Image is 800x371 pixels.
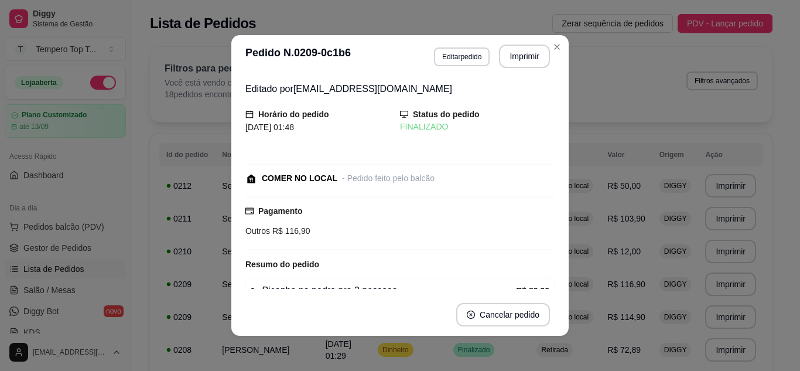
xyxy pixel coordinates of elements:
[342,172,435,185] div: - Pedido feito pelo balcão
[262,172,337,185] div: COMER NO LOCAL
[400,121,555,133] div: FINALIZADO
[456,303,550,326] button: close-circleCancelar pedido
[245,45,351,68] h3: Pedido N. 0209-0c1b6
[245,84,452,94] span: Editado por [EMAIL_ADDRESS][DOMAIN_NAME]
[467,311,475,319] span: close-circle
[548,38,566,56] button: Close
[516,286,549,295] strong: R$ 89,90
[499,45,550,68] button: Imprimir
[245,207,254,215] span: credit-card
[245,260,319,269] strong: Resumo do pedido
[258,206,302,216] strong: Pagamento
[400,110,408,118] span: desktop
[413,110,480,119] strong: Status do pedido
[434,47,490,66] button: Editarpedido
[245,110,254,118] span: calendar
[270,226,310,236] span: R$ 116,90
[245,226,270,236] span: Outros
[258,110,329,119] strong: Horário do pedido
[245,122,294,132] span: [DATE] 01:48
[251,286,260,295] strong: 1 x
[251,284,516,298] div: Picanha na pedra pra 2 pessoas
